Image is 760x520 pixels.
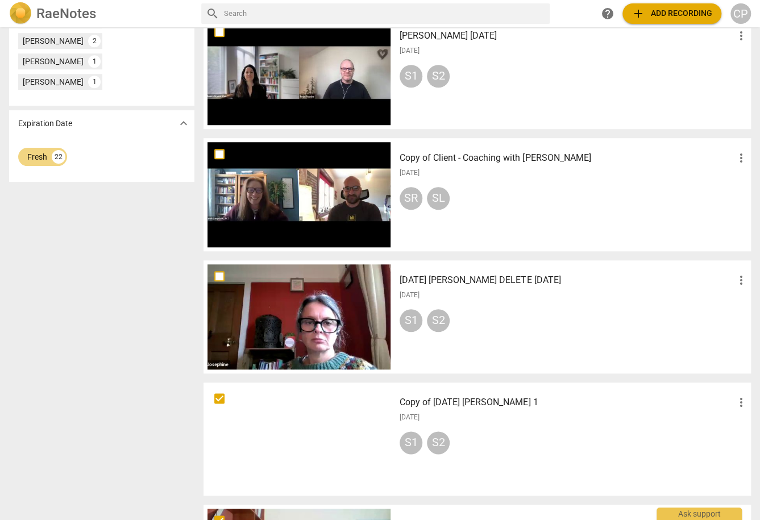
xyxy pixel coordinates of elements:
div: SL [427,187,450,210]
a: Copy of [DATE] [PERSON_NAME] 1[DATE]S1S2 [207,386,747,492]
h3: Copy of May 19 Sandra Webber 1 [400,396,734,409]
span: more_vert [734,29,748,43]
button: Show more [175,115,192,132]
div: S1 [400,65,422,88]
button: Upload [622,3,721,24]
span: more_vert [734,151,748,165]
a: LogoRaeNotes [9,2,192,25]
div: 1 [88,55,101,68]
a: [PERSON_NAME] [DATE][DATE]S1S2 [207,20,747,125]
div: S1 [400,431,422,454]
div: S1 [400,309,422,332]
div: [PERSON_NAME] [23,56,84,67]
h3: Monica July 7 [400,29,734,43]
div: 2 [88,35,101,47]
div: [PERSON_NAME] [23,35,84,47]
span: [DATE] [400,413,420,422]
button: CP [730,3,751,24]
span: [DATE] [400,168,420,178]
span: expand_more [177,117,190,130]
div: 22 [52,150,65,164]
div: 1 [88,76,101,88]
span: search [206,7,219,20]
h3: Copy of Client - Coaching with Simon Rose [400,151,734,165]
div: Ask support [657,507,742,520]
a: [DATE] [PERSON_NAME] DELETE [DATE][DATE]S1S2 [207,264,747,369]
div: S2 [427,309,450,332]
p: Expiration Date [18,118,72,130]
a: Help [597,3,618,24]
div: [PERSON_NAME] [23,76,84,88]
h2: RaeNotes [36,6,96,22]
div: S2 [427,431,450,454]
a: Copy of Client - Coaching with [PERSON_NAME][DATE]SRSL [207,142,747,247]
span: more_vert [734,396,748,409]
span: [DATE] [400,46,420,56]
div: SR [400,187,422,210]
span: add [632,7,645,20]
div: S2 [427,65,450,88]
div: Fresh [27,151,47,163]
span: help [601,7,614,20]
img: Logo [9,2,32,25]
span: more_vert [734,273,748,287]
h3: JULY 14 Jose DELETE OCT 14 [400,273,734,287]
span: [DATE] [400,290,420,300]
span: Add recording [632,7,712,20]
input: Search [224,5,545,23]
